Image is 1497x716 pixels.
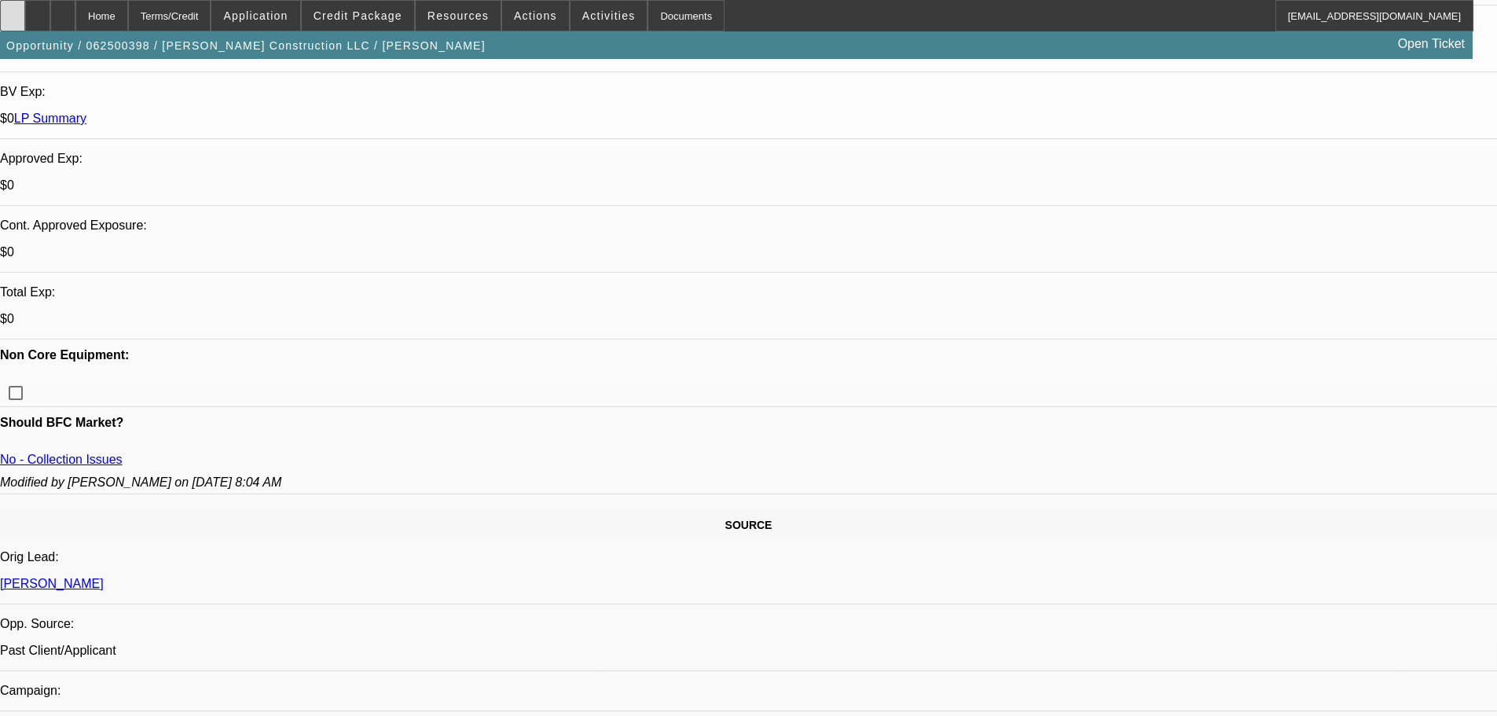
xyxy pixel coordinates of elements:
[571,1,648,31] button: Activities
[314,9,402,22] span: Credit Package
[725,519,772,531] span: SOURCE
[211,1,299,31] button: Application
[582,9,636,22] span: Activities
[302,1,414,31] button: Credit Package
[514,9,557,22] span: Actions
[223,9,288,22] span: Application
[427,9,489,22] span: Resources
[6,39,486,52] span: Opportunity / 062500398 / [PERSON_NAME] Construction LLC / [PERSON_NAME]
[14,112,86,125] a: LP Summary
[502,1,569,31] button: Actions
[1392,31,1471,57] a: Open Ticket
[416,1,501,31] button: Resources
